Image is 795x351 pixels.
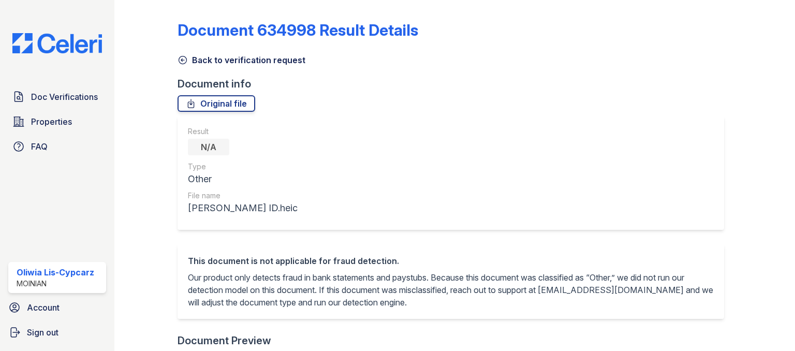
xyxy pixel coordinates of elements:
[31,115,72,128] span: Properties
[8,111,106,132] a: Properties
[27,301,60,314] span: Account
[17,279,94,289] div: Moinian
[4,297,110,318] a: Account
[188,255,714,267] div: This document is not applicable for fraud detection.
[8,136,106,157] a: FAQ
[188,201,298,215] div: [PERSON_NAME] ID.heic
[188,139,229,155] div: N/A
[27,326,58,339] span: Sign out
[188,191,298,201] div: File name
[188,162,298,172] div: Type
[31,140,48,153] span: FAQ
[178,95,255,112] a: Original file
[178,333,271,348] div: Document Preview
[188,172,298,186] div: Other
[8,86,106,107] a: Doc Verifications
[178,54,305,66] a: Back to verification request
[188,126,298,137] div: Result
[4,33,110,53] img: CE_Logo_Blue-a8612792a0a2168367f1c8372b55b34899dd931a85d93a1a3d3e32e68fde9ad4.png
[178,21,418,39] a: Document 634998 Result Details
[188,271,714,309] p: Our product only detects fraud in bank statements and paystubs. Because this document was classif...
[4,322,110,343] a: Sign out
[178,77,732,91] div: Document info
[17,266,94,279] div: Oliwia Lis-Cypcarz
[31,91,98,103] span: Doc Verifications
